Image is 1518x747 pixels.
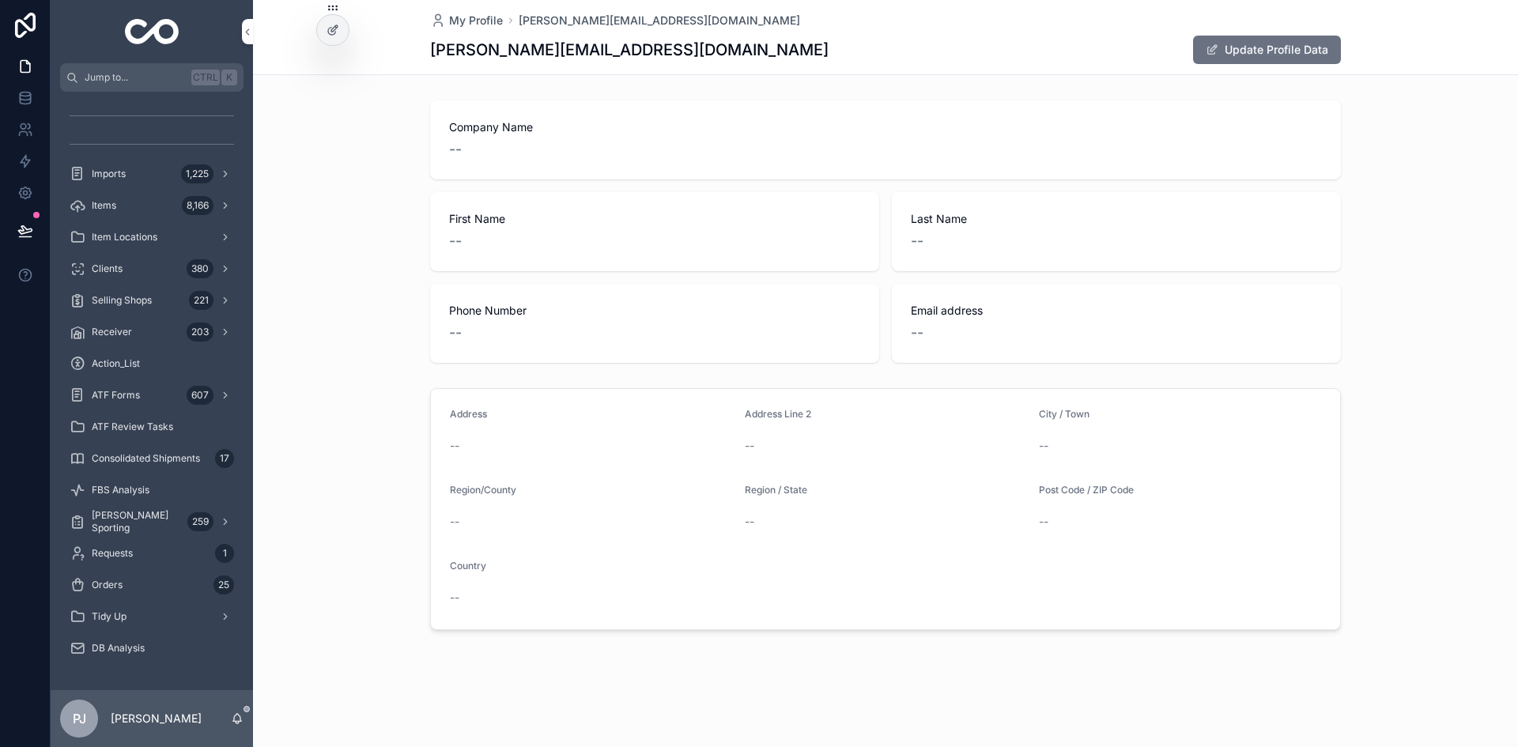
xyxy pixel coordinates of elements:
[60,634,244,662] a: DB Analysis
[85,71,185,84] span: Jump to...
[187,259,213,278] div: 380
[92,326,132,338] span: Receiver
[92,389,140,402] span: ATF Forms
[187,323,213,341] div: 203
[449,211,860,227] span: First Name
[92,421,173,433] span: ATF Review Tasks
[60,63,244,92] button: Jump to...CtrlK
[187,512,213,531] div: 259
[1039,484,1134,496] span: Post Code / ZIP Code
[911,322,923,344] span: --
[1193,36,1341,64] button: Update Profile Data
[92,452,200,465] span: Consolidated Shipments
[449,230,462,252] span: --
[92,610,126,623] span: Tidy Up
[187,386,213,405] div: 607
[189,291,213,310] div: 221
[60,318,244,346] a: Receiver203
[125,19,179,44] img: App logo
[73,709,86,728] span: PJ
[92,199,116,212] span: Items
[911,230,923,252] span: --
[450,514,459,530] span: --
[1039,408,1089,420] span: City / Town
[449,322,462,344] span: --
[450,438,459,454] span: --
[92,547,133,560] span: Requests
[60,476,244,504] a: FBS Analysis
[92,484,149,496] span: FBS Analysis
[92,357,140,370] span: Action_List
[745,408,811,420] span: Address Line 2
[911,303,1322,319] span: Email address
[519,13,800,28] a: [PERSON_NAME][EMAIL_ADDRESS][DOMAIN_NAME]
[60,223,244,251] a: Item Locations
[60,349,244,378] a: Action_List
[450,560,486,572] span: Country
[60,539,244,568] a: Requests1
[60,507,244,536] a: [PERSON_NAME] Sporting259
[449,303,860,319] span: Phone Number
[92,262,123,275] span: Clients
[181,164,213,183] div: 1,225
[745,484,807,496] span: Region / State
[191,70,220,85] span: Ctrl
[60,255,244,283] a: Clients380
[111,711,202,726] p: [PERSON_NAME]
[60,602,244,631] a: Tidy Up
[430,39,829,61] h1: [PERSON_NAME][EMAIL_ADDRESS][DOMAIN_NAME]
[92,509,181,534] span: [PERSON_NAME] Sporting
[92,168,126,180] span: Imports
[450,408,487,420] span: Address
[51,92,253,683] div: scrollable content
[92,642,145,655] span: DB Analysis
[213,575,234,594] div: 25
[92,231,157,243] span: Item Locations
[60,444,244,473] a: Consolidated Shipments17
[430,13,503,28] a: My Profile
[60,381,244,409] a: ATF Forms607
[60,191,244,220] a: Items8,166
[60,160,244,188] a: Imports1,225
[449,119,1322,135] span: Company Name
[745,438,754,454] span: --
[223,71,236,84] span: K
[1039,438,1048,454] span: --
[1039,514,1048,530] span: --
[450,590,459,606] span: --
[450,484,516,496] span: Region/County
[182,196,213,215] div: 8,166
[92,294,152,307] span: Selling Shops
[449,13,503,28] span: My Profile
[60,571,244,599] a: Orders25
[449,138,462,160] span: --
[60,286,244,315] a: Selling Shops221
[60,413,244,441] a: ATF Review Tasks
[911,211,1322,227] span: Last Name
[215,449,234,468] div: 17
[92,579,123,591] span: Orders
[745,514,754,530] span: --
[215,544,234,563] div: 1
